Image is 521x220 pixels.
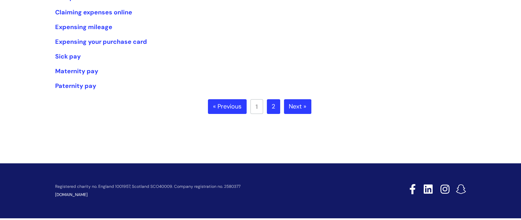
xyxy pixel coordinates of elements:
a: Expensing your purchase card [55,38,147,46]
a: [DOMAIN_NAME] [55,192,88,197]
a: « Previous [208,99,247,114]
a: 2 [267,99,280,114]
p: Registered charity no. England 1001957, Scotland SCO40009. Company registration no. 2580377 [55,184,361,189]
a: Sick pay [55,52,81,61]
a: Claiming expenses online [55,8,132,16]
a: 1 [250,99,263,114]
a: Maternity pay [55,67,98,75]
a: Expensing mileage [55,23,112,31]
a: Next » [284,99,311,114]
a: Paternity pay [55,82,96,90]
